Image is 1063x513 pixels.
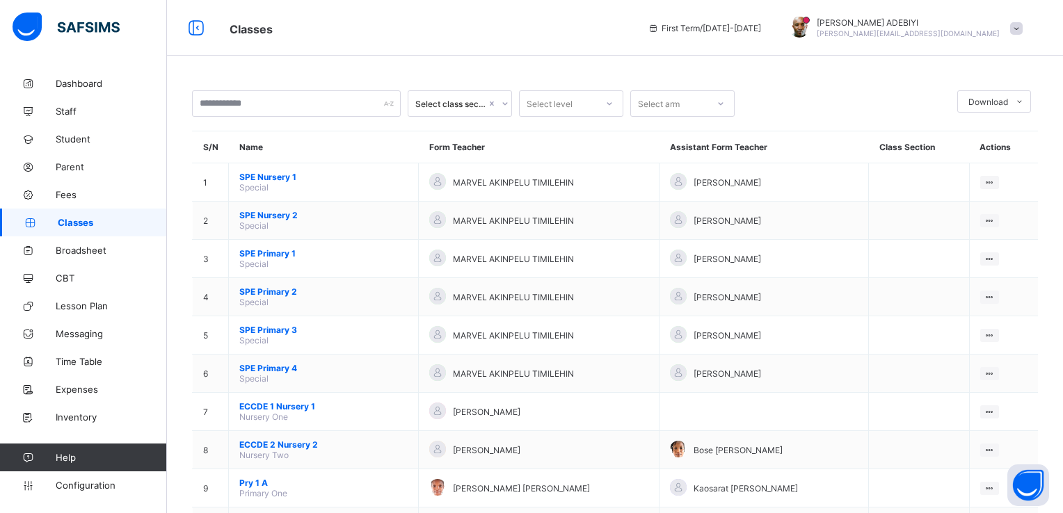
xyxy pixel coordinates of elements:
[13,13,120,42] img: safsims
[230,22,273,36] span: Classes
[694,215,761,226] span: [PERSON_NAME]
[239,373,269,384] span: Special
[453,292,574,302] span: MARVEL AKINPELU TIMILEHIN
[453,445,520,455] span: [PERSON_NAME]
[453,483,590,494] span: [PERSON_NAME] [PERSON_NAME]
[56,480,166,491] span: Configuration
[638,90,680,117] div: Select arm
[56,272,167,284] span: CBT
[56,78,167,89] span: Dashboard
[453,407,520,417] span: [PERSON_NAME]
[193,278,229,316] td: 4
[239,259,269,269] span: Special
[239,412,288,422] span: Nursery One
[239,297,269,307] span: Special
[694,254,761,264] span: [PERSON_NAME]
[193,316,229,355] td: 5
[527,90,573,117] div: Select level
[694,483,798,494] span: Kaosarat [PERSON_NAME]
[56,412,167,423] span: Inventory
[239,220,269,231] span: Special
[419,131,660,163] th: Form Teacher
[453,254,574,264] span: MARVEL AKINPELU TIMILEHIN
[239,182,269,193] span: Special
[193,469,229,507] td: 9
[56,245,167,256] span: Broadsheet
[239,363,408,373] span: SPE Primary 4
[56,384,167,395] span: Expenses
[968,97,1008,107] span: Download
[694,292,761,302] span: [PERSON_NAME]
[229,131,419,163] th: Name
[193,163,229,202] td: 1
[239,335,269,345] span: Special
[239,439,408,450] span: ECCDE 2 Nursery 2
[56,189,167,200] span: Fees
[453,330,574,341] span: MARVEL AKINPELU TIMILEHIN
[694,330,761,341] span: [PERSON_NAME]
[56,161,167,172] span: Parent
[817,17,1000,28] span: [PERSON_NAME] ADEBIYI
[239,401,408,412] span: ECCDE 1 Nursery 1
[453,177,574,188] span: MARVEL AKINPELU TIMILEHIN
[694,177,761,188] span: [PERSON_NAME]
[56,106,167,117] span: Staff
[56,452,166,463] span: Help
[56,300,167,311] span: Lesson Plan
[239,210,408,220] span: SPE Nursery 2
[193,393,229,431] td: 7
[239,488,287,498] span: Primary One
[193,240,229,278] td: 3
[56,133,167,145] span: Student
[193,431,229,469] td: 8
[415,99,486,109] div: Select class section
[239,286,408,297] span: SPE Primary 2
[869,131,970,163] th: Class Section
[239,450,289,460] span: Nursery Two
[694,368,761,379] span: [PERSON_NAME]
[193,131,229,163] th: S/N
[969,131,1038,163] th: Actions
[775,17,1030,40] div: ALEXANDERADEBIYI
[239,325,408,335] span: SPE Primary 3
[56,356,167,367] span: Time Table
[239,172,408,182] span: SPE Nursery 1
[453,215,574,226] span: MARVEL AKINPELU TIMILEHIN
[56,328,167,339] span: Messaging
[817,29,1000,38] span: [PERSON_NAME][EMAIL_ADDRESS][DOMAIN_NAME]
[193,202,229,240] td: 2
[193,355,229,393] td: 6
[58,217,167,228] span: Classes
[1007,464,1049,506] button: Open asap
[239,248,408,259] span: SPE Primary 1
[239,478,408,488] span: Pry 1 A
[660,131,869,163] th: Assistant Form Teacher
[453,368,574,379] span: MARVEL AKINPELU TIMILEHIN
[648,23,761,33] span: session/term information
[694,445,783,455] span: Bose [PERSON_NAME]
